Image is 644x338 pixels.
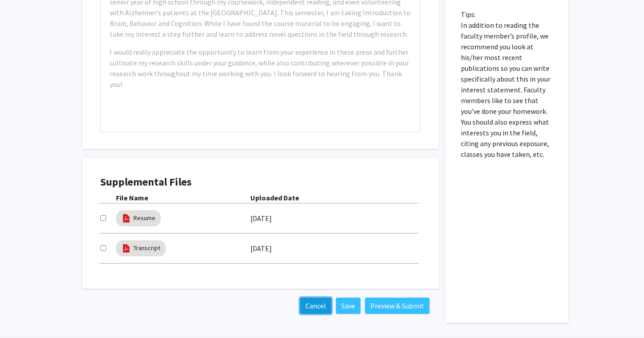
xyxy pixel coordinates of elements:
a: Resume [133,213,155,223]
button: Preview & Submit [365,298,429,314]
button: Save [336,298,361,314]
h4: Supplemental Files [100,176,421,189]
iframe: Chat [7,298,38,331]
img: pdf_icon.png [121,213,131,223]
a: Transcript [133,243,160,253]
label: [DATE] [250,211,272,226]
p: I would really appreciate the opportunity to learn from your experience in these areas and furthe... [110,47,411,90]
img: pdf_icon.png [121,243,131,253]
b: Uploaded Date [250,193,299,202]
button: Cancel [300,298,331,314]
label: [DATE] [250,241,272,256]
b: File Name [116,193,148,202]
